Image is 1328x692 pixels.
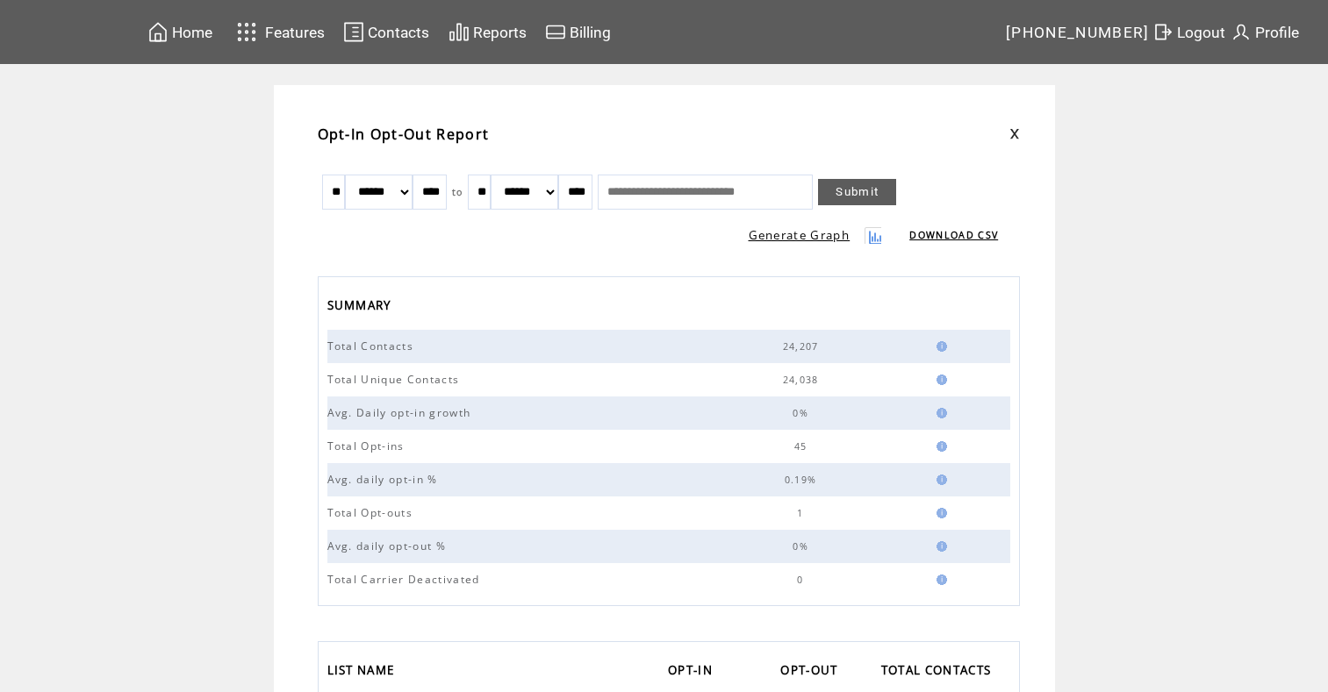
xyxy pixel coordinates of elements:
span: OPT-IN [668,658,717,687]
img: contacts.svg [343,21,364,43]
span: Profile [1255,24,1299,41]
span: LIST NAME [327,658,399,687]
span: Home [172,24,212,41]
img: chart.svg [449,21,470,43]
span: Total Unique Contacts [327,372,464,387]
img: help.gif [931,474,947,485]
a: LIST NAME [327,658,404,687]
span: 0% [793,540,813,553]
span: Avg. Daily opt-in growth [327,405,476,420]
span: 0.19% [785,474,822,486]
span: 45 [794,440,812,453]
span: Billing [570,24,611,41]
span: 1 [797,507,808,519]
span: Avg. daily opt-in % [327,472,442,487]
span: Avg. daily opt-out % [327,539,451,553]
img: help.gif [931,375,947,385]
a: Generate Graph [749,227,851,243]
span: 24,038 [783,374,823,386]
a: Logout [1150,18,1228,46]
span: Logout [1177,24,1225,41]
img: help.gif [931,341,947,352]
a: Features [229,15,328,49]
span: 0% [793,407,813,419]
a: Reports [446,18,529,46]
span: Reports [473,24,527,41]
span: Features [265,24,325,41]
a: OPT-IN [668,658,721,687]
img: features.svg [232,18,262,46]
a: Contacts [341,18,432,46]
img: help.gif [931,574,947,585]
span: TOTAL CONTACTS [881,658,996,687]
img: help.gif [931,508,947,518]
span: OPT-OUT [780,658,842,687]
span: to [452,186,463,198]
img: home.svg [147,21,169,43]
span: Total Opt-outs [327,505,418,520]
span: Total Contacts [327,339,419,353]
span: 0 [797,574,808,586]
a: OPT-OUT [780,658,846,687]
a: Submit [818,179,896,205]
img: creidtcard.svg [545,21,566,43]
a: Profile [1228,18,1302,46]
span: Total Opt-ins [327,439,409,453]
img: help.gif [931,408,947,418]
a: Billing [542,18,614,46]
img: profile.svg [1231,21,1252,43]
a: DOWNLOAD CSV [909,229,998,241]
a: TOTAL CONTACTS [881,658,1001,687]
span: SUMMARY [327,293,396,322]
img: exit.svg [1152,21,1174,43]
span: [PHONE_NUMBER] [1006,24,1150,41]
img: help.gif [931,541,947,552]
span: 24,207 [783,340,823,353]
span: Contacts [368,24,429,41]
span: Opt-In Opt-Out Report [318,125,490,144]
img: help.gif [931,441,947,452]
span: Total Carrier Deactivated [327,572,485,587]
a: Home [145,18,215,46]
